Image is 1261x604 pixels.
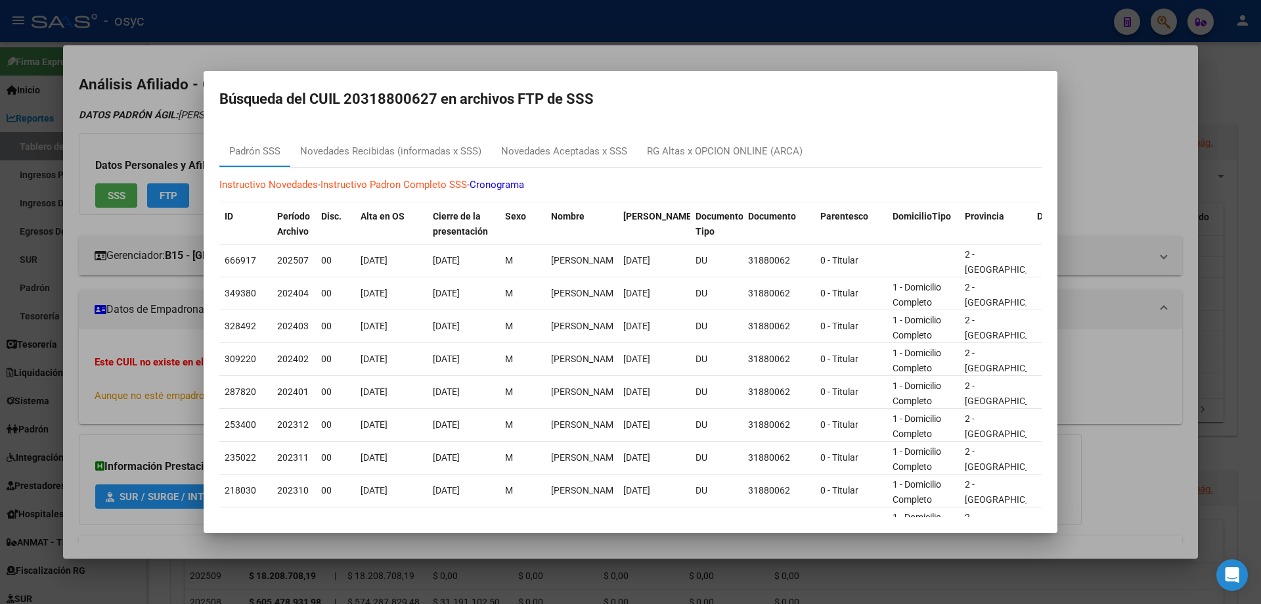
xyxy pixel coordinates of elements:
div: 00 [321,450,350,465]
span: Documento [748,211,796,221]
span: [DATE] [623,321,650,331]
span: 0 - Titular [820,321,858,331]
span: [DATE] [623,485,650,496]
div: 31880062 [748,253,810,268]
a: Cronograma [470,179,524,191]
span: M [505,452,513,463]
span: 0 - Titular [820,419,858,430]
div: 00 [321,417,350,432]
div: DU [696,286,738,301]
h2: Búsqueda del CUIL 20318800627 en archivos FTP de SSS [219,87,1042,112]
span: 202311 [277,452,309,463]
div: 31880062 [748,384,810,400]
div: 31880062 [748,516,810,531]
span: [DATE] [433,354,460,364]
span: [DATE] [623,419,650,430]
span: 2 - [GEOGRAPHIC_DATA] [965,348,1053,373]
span: Cierre de la presentación [433,211,488,237]
datatable-header-cell: Fecha Nac. [618,202,690,246]
span: [DATE] [433,288,460,298]
span: [DATE] [361,419,387,430]
span: 2 - [GEOGRAPHIC_DATA] [965,249,1053,275]
span: 1 - Domicilio Completo [893,381,941,406]
a: Instructivo Novedades [219,179,318,191]
span: [DATE] [433,321,460,331]
a: Instructivo Padron Completo SSS [321,179,467,191]
datatable-header-cell: ID [219,202,272,246]
span: M [505,321,513,331]
span: [DATE] [623,386,650,397]
span: 1 - Domicilio Completo [893,282,941,308]
span: 253400 [225,419,256,430]
span: [DATE] [433,255,460,266]
span: M [505,419,513,430]
datatable-header-cell: Cierre de la presentación [428,202,500,246]
span: GONZALEZ JORGE RAUL [551,354,621,364]
span: M [505,288,513,298]
span: GONZALEZ JORGE RAUL [551,255,621,266]
span: M [505,255,513,266]
div: 00 [321,516,350,531]
span: 2 - [GEOGRAPHIC_DATA] [965,381,1053,406]
span: 2 - [GEOGRAPHIC_DATA] [965,446,1053,472]
span: 2 - [GEOGRAPHIC_DATA] [965,413,1053,439]
span: [DATE] [623,255,650,266]
span: [DATE] [433,419,460,430]
span: 0 - Titular [820,255,858,266]
div: DU [696,384,738,400]
span: [DATE] [361,321,387,331]
div: 00 [321,253,350,268]
span: 2 - [GEOGRAPHIC_DATA] [965,479,1053,505]
div: 31880062 [748,450,810,465]
datatable-header-cell: Nombre [546,202,618,246]
span: [DATE] [433,386,460,397]
span: [DATE] [361,288,387,298]
div: DU [696,483,738,498]
datatable-header-cell: Sexo [500,202,546,246]
span: [DATE] [361,452,387,463]
span: 1 - Domicilio Completo [893,315,941,340]
span: 287820 [225,386,256,397]
datatable-header-cell: Período Archivo [272,202,316,246]
span: [DATE] [433,485,460,496]
span: Provincia [965,211,1004,221]
datatable-header-cell: Provincia [960,202,1032,246]
div: DU [696,417,738,432]
span: 328492 [225,321,256,331]
span: 202402 [277,354,309,364]
span: GONZALEZ JORGE RAUL [551,485,621,496]
span: Alta en OS [361,211,405,221]
span: 2 - [GEOGRAPHIC_DATA] [965,315,1053,340]
span: Parentesco [820,211,868,221]
span: 218030 [225,485,256,496]
span: Documento Tipo [696,211,743,237]
p: - - [219,177,1042,193]
div: Padrón SSS [229,144,280,159]
span: 202401 [277,386,309,397]
span: Sexo [505,211,526,221]
span: 235022 [225,452,256,463]
span: GONZALEZ JORGE RAUL [551,452,621,463]
div: DU [696,516,738,531]
span: ID [225,211,233,221]
span: Período Archivo [277,211,310,237]
span: 2 - [GEOGRAPHIC_DATA] [965,282,1053,308]
div: 31880062 [748,483,810,498]
datatable-header-cell: Parentesco [815,202,887,246]
span: M [505,354,513,364]
span: M [505,386,513,397]
div: Novedades Aceptadas x SSS [501,144,627,159]
span: 202403 [277,321,309,331]
span: GONZALEZ JORGE RAUL [551,386,621,397]
span: 202310 [277,485,309,496]
div: 00 [321,352,350,367]
div: 00 [321,286,350,301]
datatable-header-cell: Documento [743,202,815,246]
span: 0 - Titular [820,288,858,298]
div: 00 [321,483,350,498]
div: 00 [321,384,350,400]
span: [DATE] [623,288,650,298]
span: [DATE] [361,354,387,364]
span: [PERSON_NAME]. [623,211,697,221]
div: 31880062 [748,352,810,367]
